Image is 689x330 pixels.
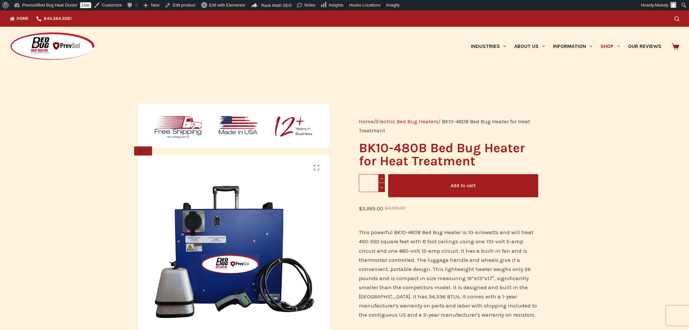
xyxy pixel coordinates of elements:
a: Industries [467,27,510,66]
span: Rank Math SEO [261,3,292,8]
bdi: 4,995.00 [385,206,406,211]
span: Edit with Elementor [209,3,246,7]
a: Information [549,27,597,66]
nav: Top Menu [10,10,76,27]
bdi: 3,995.00 [359,205,383,212]
a: About Us [510,27,549,66]
a: Live [80,2,91,8]
h1: BK10-480B Bed Bug Heater for Heat Treatment [359,142,538,168]
a: Electric Bed Bug Heaters [376,118,438,125]
span: $ [385,206,388,211]
a: 844.364.3281 [33,10,76,27]
img: Prevsol/Bed Bug Heat Doctor [10,32,95,61]
nav: Breadcrumb [359,117,538,135]
span: SALE [134,146,152,156]
p: This powerful BK10-480B Bed Bug Heater is 10-kilowatts and will treat 450-550 square feet with 8 ... [359,228,538,319]
a: Home [10,10,33,27]
button: Search [674,16,679,21]
span: $ [359,205,362,212]
a: The BK10-480 Bed Bug Heater for heat treatments with 480-volt power [138,247,330,253]
nav: Primary [467,27,665,66]
input: Product quantity [359,174,385,192]
a: Shop [597,27,624,66]
a: View full-screen image gallery [310,161,323,174]
a: Home [359,118,374,125]
a: Our Reviews [624,27,665,66]
button: Add to cart [388,174,538,197]
span: Melody [655,3,668,7]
